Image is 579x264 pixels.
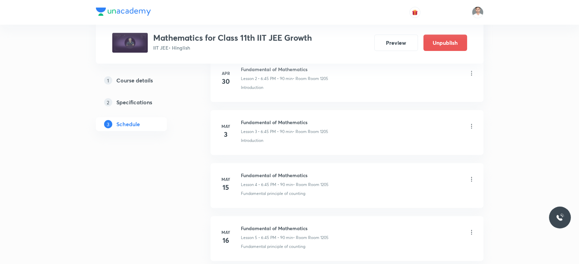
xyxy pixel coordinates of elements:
p: Lesson 5 • 6:45 PM • 90 min [241,235,293,241]
button: avatar [409,7,420,18]
p: IIT JEE • Hinglish [153,44,312,51]
p: • Room Room 1205 [293,182,329,188]
h6: Fundamental of Mathematics [241,172,329,179]
h6: Fundamental of Mathematics [241,66,328,73]
p: 3 [104,120,112,128]
h6: Fundamental of Mathematics [241,225,329,232]
h5: Specifications [116,98,152,106]
button: Preview [374,35,418,51]
p: • Room Room 1205 [293,235,329,241]
h3: Mathematics for Class 11th IIT JEE Growth [153,33,312,43]
p: 1 [104,76,112,84]
img: avatar [412,9,418,15]
p: Lesson 3 • 6:45 PM • 90 min [241,129,293,135]
h4: 15 [219,182,233,193]
button: Unpublish [423,35,467,51]
p: Introduction [241,84,263,91]
img: ttu [556,213,564,222]
p: • Room Room 1205 [293,76,328,82]
img: Company Logo [96,8,151,16]
p: Lesson 4 • 6:45 PM • 90 min [241,182,293,188]
p: Fundamental principle of counting [241,243,305,250]
h6: May [219,123,233,129]
p: Lesson 2 • 6:45 PM • 90 min [241,76,293,82]
p: • Room Room 1205 [293,129,328,135]
h4: 30 [219,76,233,87]
p: Introduction [241,137,263,144]
p: 2 [104,98,112,106]
h5: Course details [116,76,153,84]
img: Mant Lal [472,6,483,18]
a: Company Logo [96,8,151,17]
h6: May [219,176,233,182]
h6: Apr [219,70,233,76]
h6: May [219,229,233,235]
h4: 3 [219,129,233,140]
h5: Schedule [116,120,140,128]
img: c1929a8650e44ee2aa98826dd77d9365.jpg [112,33,148,53]
h6: Fundamental of Mathematics [241,119,328,126]
a: 2Specifications [96,95,189,109]
h4: 16 [219,235,233,246]
a: 1Course details [96,74,189,87]
p: Fundamental principle of counting [241,190,305,197]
